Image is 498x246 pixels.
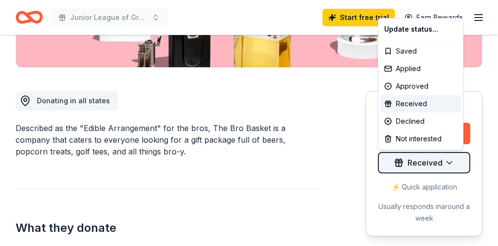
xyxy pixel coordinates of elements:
span: Junior League of Greater [PERSON_NAME] [DATE] Couture [70,12,148,23]
div: Update status... [380,20,461,38]
div: Applied [380,60,461,77]
div: Approved [380,77,461,95]
div: Saved [380,42,461,60]
div: Received [380,95,461,113]
div: Declined [380,113,461,130]
div: Not interested [380,130,461,148]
